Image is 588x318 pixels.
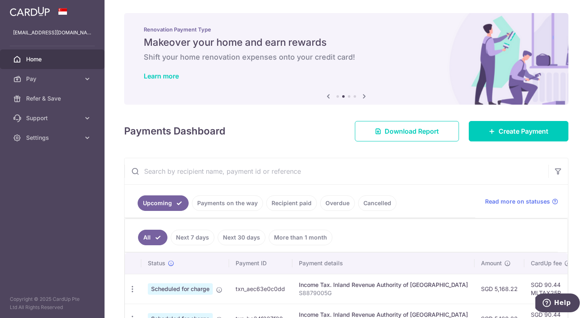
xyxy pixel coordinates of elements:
[385,126,439,136] span: Download Report
[531,259,562,267] span: CardUp fee
[124,13,568,105] img: Renovation banner
[266,195,317,211] a: Recipient paid
[10,7,50,16] img: CardUp
[358,195,396,211] a: Cancelled
[229,253,292,274] th: Payment ID
[469,121,568,141] a: Create Payment
[499,126,548,136] span: Create Payment
[218,230,265,245] a: Next 30 days
[171,230,214,245] a: Next 7 days
[144,72,179,80] a: Learn more
[148,283,213,295] span: Scheduled for charge
[320,195,355,211] a: Overdue
[26,55,80,63] span: Home
[26,114,80,122] span: Support
[292,253,474,274] th: Payment details
[148,259,165,267] span: Status
[535,293,580,314] iframe: Opens a widget where you can find more information
[192,195,263,211] a: Payments on the way
[144,36,549,49] h5: Makeover your home and earn rewards
[485,197,558,206] a: Read more on statuses
[138,195,189,211] a: Upcoming
[13,29,91,37] p: [EMAIL_ADDRESS][DOMAIN_NAME]
[125,158,548,184] input: Search by recipient name, payment id or reference
[144,52,549,62] h6: Shift your home renovation expenses onto your credit card!
[26,75,80,83] span: Pay
[355,121,459,141] a: Download Report
[299,281,468,289] div: Income Tax. Inland Revenue Authority of [GEOGRAPHIC_DATA]
[124,124,225,139] h4: Payments Dashboard
[474,274,524,304] td: SGD 5,168.22
[299,289,468,297] p: S8879005G
[229,274,292,304] td: txn_aec63e0c0dd
[144,26,549,33] p: Renovation Payment Type
[269,230,332,245] a: More than 1 month
[485,197,550,206] span: Read more on statuses
[138,230,167,245] a: All
[26,134,80,142] span: Settings
[26,94,80,103] span: Refer & Save
[524,274,577,304] td: SGD 90.44 MLTAX25R
[481,259,502,267] span: Amount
